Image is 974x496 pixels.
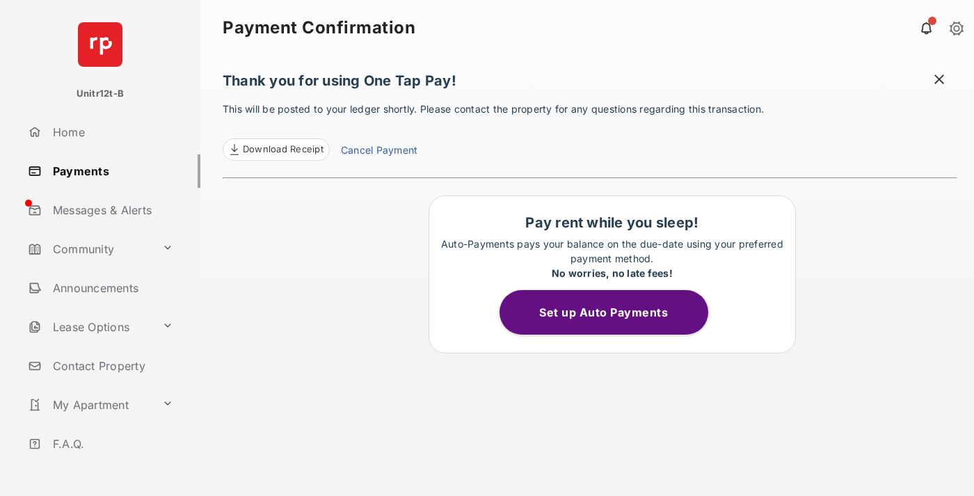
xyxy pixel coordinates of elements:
a: Download Receipt [223,138,330,161]
span: Download Receipt [243,143,324,157]
a: Announcements [22,271,200,305]
a: Payments [22,154,200,188]
p: Unitr12t-B [77,87,124,101]
a: F.A.Q. [22,427,200,461]
button: Set up Auto Payments [500,290,708,335]
a: Set up Auto Payments [500,305,725,319]
a: Contact Property [22,349,200,383]
h1: Thank you for using One Tap Pay! [223,72,957,96]
img: svg+xml;base64,PHN2ZyB4bWxucz0iaHR0cDovL3d3dy53My5vcmcvMjAwMC9zdmciIHdpZHRoPSI2NCIgaGVpZ2h0PSI2NC... [78,22,122,67]
strong: Payment Confirmation [223,19,415,36]
a: Home [22,115,200,149]
a: Lease Options [22,310,157,344]
a: Community [22,232,157,266]
p: This will be posted to your ledger shortly. Please contact the property for any questions regardi... [223,102,957,161]
p: Auto-Payments pays your balance on the due-date using your preferred payment method. [436,237,788,280]
a: My Apartment [22,388,157,422]
a: Messages & Alerts [22,193,200,227]
h1: Pay rent while you sleep! [436,214,788,231]
div: No worries, no late fees! [436,266,788,280]
a: Cancel Payment [341,143,417,161]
